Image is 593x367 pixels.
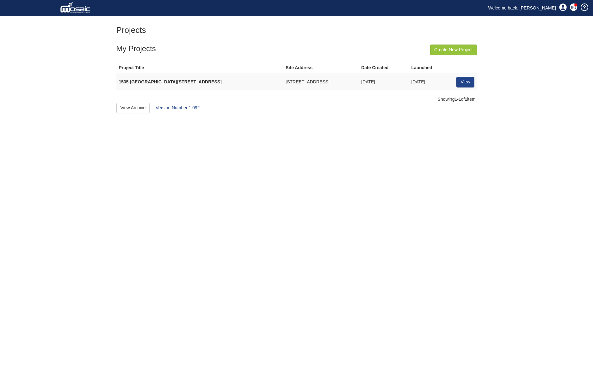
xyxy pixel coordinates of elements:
a: View [456,77,474,87]
td: [STREET_ADDRESS] [283,74,359,90]
td: [DATE] [359,74,409,90]
a: Version Number 1.092 [156,105,200,110]
a: Create New Project [430,45,477,55]
th: Project Title [116,62,283,74]
img: logo_white.png [60,2,92,14]
td: [DATE] [409,74,449,90]
h3: My Projects [116,45,477,53]
th: Date Created [359,62,409,74]
h1: Projects [116,26,146,35]
a: Welcome back, [PERSON_NAME] [484,3,561,13]
div: Showing of item. [116,96,477,103]
th: Launched [409,62,449,74]
a: View Archive [116,103,150,113]
b: 1 [465,97,467,102]
b: 1-1 [454,97,461,102]
th: Site Address [283,62,359,74]
strong: 1535 [GEOGRAPHIC_DATA][STREET_ADDRESS] [119,79,222,84]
